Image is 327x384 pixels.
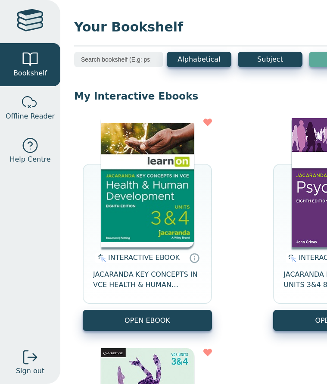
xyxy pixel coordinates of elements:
span: Offline Reader [6,111,55,122]
input: Search bookshelf (E.g: psychology) [74,52,163,67]
span: Help Centre [9,154,50,165]
img: interactive.svg [286,253,296,263]
button: Subject [238,52,302,67]
button: Alphabetical [167,52,231,67]
span: JACARANDA KEY CONCEPTS IN VCE HEALTH & HUMAN DEVELOPMENT UNITS 3&4 LEARNON EBOOK 8E [93,269,202,290]
span: INTERACTIVE EBOOK [108,253,180,262]
img: e003a821-2442-436b-92bb-da2395357dfc.jpg [101,118,194,247]
button: OPEN EBOOK [83,310,212,331]
a: Interactive eBooks are accessed online via the publisher’s portal. They contain interactive resou... [189,253,199,263]
span: Sign out [16,366,44,376]
img: interactive.svg [95,253,106,263]
span: Bookshelf [13,68,47,78]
